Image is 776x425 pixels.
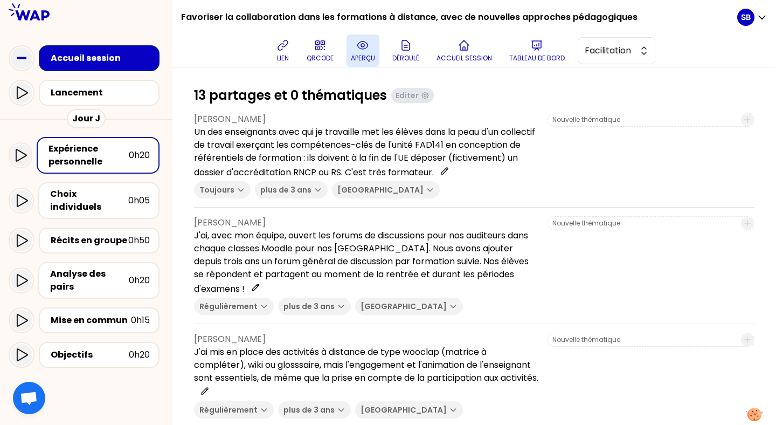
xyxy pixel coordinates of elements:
p: Un des enseignants avec qui je travaille met les élèves dans la peau d'un collectif de travail ex... [194,126,539,179]
div: 0h15 [131,314,150,327]
div: Récits en groupe [51,234,128,247]
button: Régulièrement [194,401,274,419]
button: Accueil session [432,35,496,67]
button: Facilitation [578,37,655,64]
p: Accueil session [436,54,492,63]
button: [GEOGRAPHIC_DATA] [355,401,463,419]
button: Tableau de bord [505,35,569,67]
div: 0h20 [129,274,150,287]
button: aperçu [347,35,379,67]
div: Open chat [13,382,45,414]
button: lien [272,35,294,67]
div: Expérience personnelle [48,142,129,168]
button: QRCODE [302,35,338,67]
p: SB [741,12,751,23]
p: Tableau de bord [509,54,565,63]
div: Lancement [51,86,154,99]
button: [GEOGRAPHIC_DATA] [332,181,440,198]
button: Régulièrement [194,298,274,315]
div: Analyse des pairs [50,268,129,293]
h1: 13 partages et 0 thématiques [194,87,387,104]
div: Choix individuels [50,188,128,214]
p: lien [277,54,289,63]
div: 0h05 [128,194,150,207]
div: 0h20 [129,149,150,162]
input: Nouvelle thématique [552,115,735,124]
div: 0h20 [129,348,150,361]
div: Objectifs [51,348,129,361]
button: Toujours [194,181,251,198]
p: [PERSON_NAME] [194,216,539,229]
button: [GEOGRAPHIC_DATA] [355,298,463,315]
button: plus de 3 ans [278,401,351,419]
button: SB [737,9,767,26]
input: Nouvelle thématique [552,219,735,228]
p: [PERSON_NAME] [194,113,539,126]
button: plus de 3 ans [255,181,328,198]
button: Déroulé [388,35,424,67]
p: aperçu [351,54,375,63]
p: J'ai, avec mon équipe, ouvert les forums de discussions pour nos auditeurs dans chaque classes Mo... [194,229,539,296]
p: QRCODE [307,54,334,63]
p: J'ai mis en place des activités à distance de type wooclap (matrice à compléter), wiki ou glosssa... [194,346,539,399]
p: Déroulé [392,54,419,63]
div: Accueil session [51,52,154,65]
div: Jour J [67,109,106,128]
button: Editer [391,88,434,103]
p: [PERSON_NAME] [194,333,539,346]
div: Mise en commun [51,314,131,327]
input: Nouvelle thématique [552,335,735,344]
span: Facilitation [585,44,633,57]
button: plus de 3 ans [278,298,351,315]
div: 0h50 [128,234,150,247]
